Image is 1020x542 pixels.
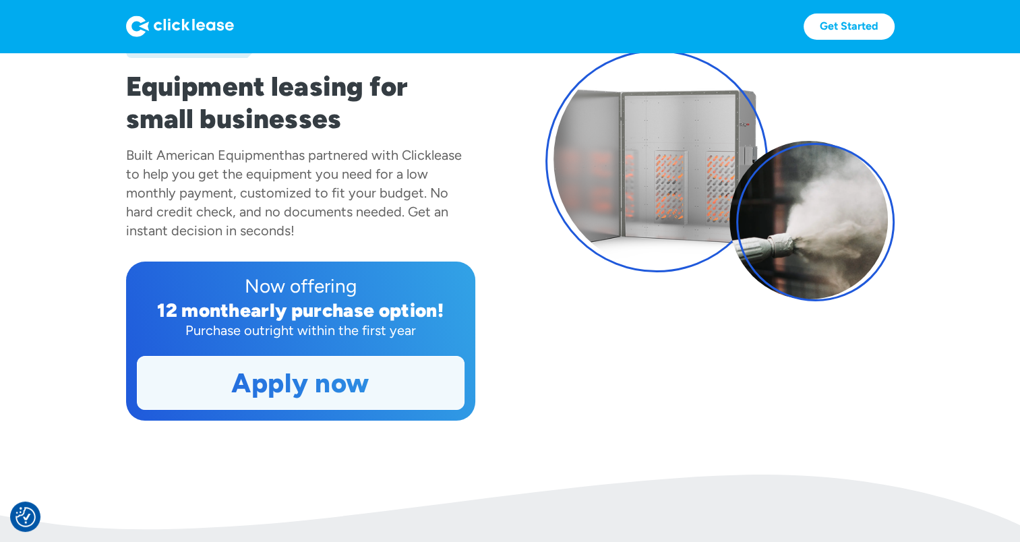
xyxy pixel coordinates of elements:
a: Apply now [138,357,464,409]
div: early purchase option! [240,299,444,322]
h1: Equipment leasing for small businesses [126,70,475,135]
div: Now offering [137,272,464,299]
div: has partnered with Clicklease to help you get the equipment you need for a low monthly payment, c... [126,147,462,239]
a: Get Started [804,13,895,40]
div: 12 month [157,299,240,322]
img: Revisit consent button [16,507,36,527]
div: Built American Equipment [126,147,284,163]
div: Purchase outright within the first year [137,321,464,340]
img: Logo [126,16,234,37]
button: Consent Preferences [16,507,36,527]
